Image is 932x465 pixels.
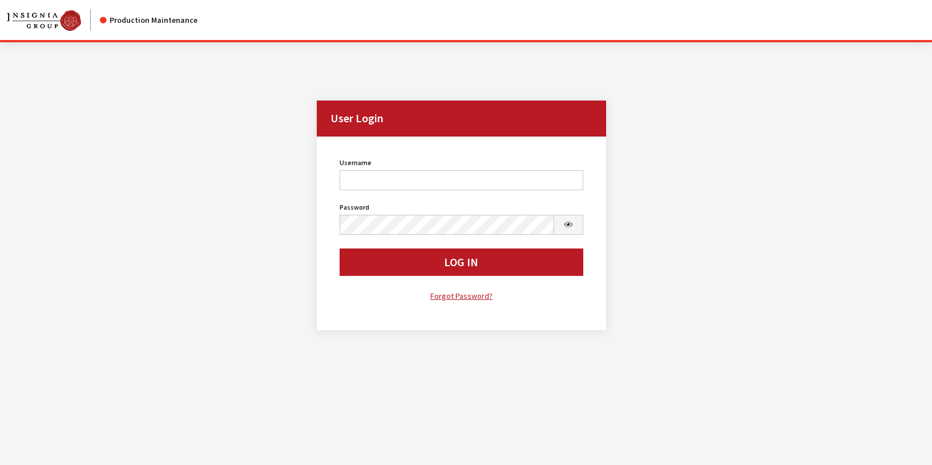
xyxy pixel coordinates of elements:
[340,248,583,276] button: Log In
[554,215,583,235] button: Show Password
[7,10,81,31] img: Catalog Maintenance
[340,158,372,168] label: Username
[100,14,197,26] div: Production Maintenance
[7,9,100,31] a: Insignia Group logo
[340,290,583,303] a: Forgot Password?
[317,101,606,137] h2: User Login
[340,202,369,213] label: Password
